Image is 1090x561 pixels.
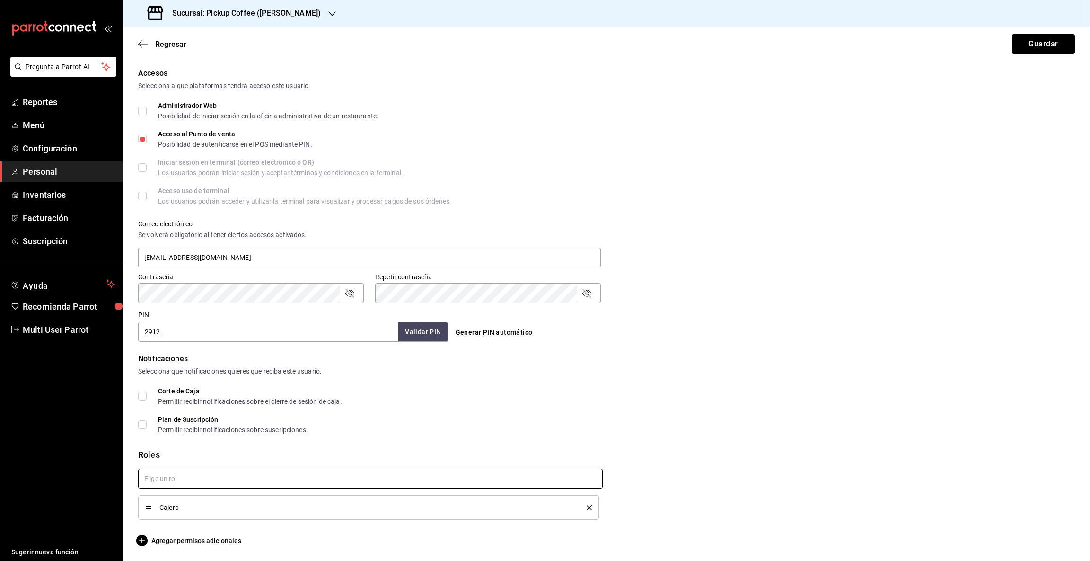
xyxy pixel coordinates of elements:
[158,187,451,194] div: Acceso uso de terminal
[23,96,115,108] span: Reportes
[138,469,603,489] input: Elige un rol
[138,322,398,342] input: 3 a 6 dígitos
[10,57,116,77] button: Pregunta a Parrot AI
[138,366,1075,376] div: Selecciona que notificaciones quieres que reciba este usuario.
[11,547,115,557] span: Sugerir nueva función
[158,169,403,176] div: Los usuarios podrán iniciar sesión y aceptar términos y condiciones en la terminal.
[580,505,592,510] button: delete
[158,388,342,394] div: Corte de Caja
[23,323,115,336] span: Multi User Parrot
[452,324,536,341] button: Generar PIN automático
[158,102,378,109] div: Administrador Web
[581,287,592,299] button: passwordField
[23,300,115,313] span: Recomienda Parrot
[1012,34,1075,54] button: Guardar
[375,274,601,280] label: Repetir contraseña
[23,278,103,290] span: Ayuda
[138,40,186,49] button: Regresar
[7,69,116,79] a: Pregunta a Parrot AI
[398,322,448,342] button: Validar PIN
[158,159,403,166] div: Iniciar sesión en terminal (correo electrónico o QR)
[158,141,312,148] div: Posibilidad de autenticarse en el POS mediante PIN.
[23,235,115,248] span: Suscripción
[159,504,572,511] span: Cajero
[158,198,451,205] div: Los usuarios podrán acceder y utilizar la terminal para visualizar y procesar pagos de sus órdenes.
[138,353,1075,365] div: Notificaciones
[26,62,102,72] span: Pregunta a Parrot AI
[165,8,321,19] h3: Sucursal: Pickup Coffee ([PERSON_NAME])
[138,312,149,318] label: PIN
[158,398,342,405] div: Permitir recibir notificaciones sobre el cierre de sesión de caja.
[23,188,115,201] span: Inventarios
[104,25,112,32] button: open_drawer_menu
[138,68,1075,79] div: Accesos
[23,212,115,224] span: Facturación
[155,40,186,49] span: Regresar
[158,113,378,119] div: Posibilidad de iniciar sesión en la oficina administrativa de un restaurante.
[158,131,312,137] div: Acceso al Punto de venta
[158,427,308,433] div: Permitir recibir notificaciones sobre suscripciones.
[138,81,1075,91] div: Selecciona a que plataformas tendrá acceso este usuario.
[138,535,241,546] button: Agregar permisos adicionales
[138,274,364,280] label: Contraseña
[344,287,355,299] button: passwordField
[138,448,1075,461] div: Roles
[138,221,601,227] label: Correo electrónico
[23,119,115,132] span: Menú
[138,230,601,240] div: Se volverá obligatorio al tener ciertos accesos activados.
[23,142,115,155] span: Configuración
[23,165,115,178] span: Personal
[158,416,308,423] div: Plan de Suscripción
